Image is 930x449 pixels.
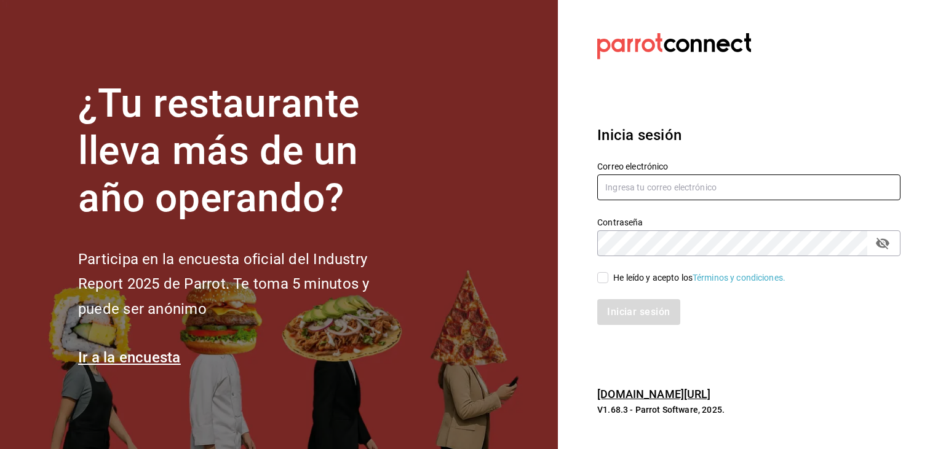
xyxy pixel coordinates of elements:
[693,273,785,283] a: Términos y condiciones.
[597,388,710,400] a: [DOMAIN_NAME][URL]
[597,124,900,146] h3: Inicia sesión
[597,218,900,227] label: Contraseña
[872,233,893,254] button: passwordField
[597,174,900,200] input: Ingresa tu correo electrónico
[597,404,900,416] p: V1.68.3 - Parrot Software, 2025.
[613,271,785,284] div: He leído y acepto los
[78,247,410,322] h2: Participa en la encuesta oficial del Industry Report 2025 de Parrot. Te toma 5 minutos y puede se...
[78,349,181,366] a: Ir a la encuesta
[78,80,410,222] h1: ¿Tu restaurante lleva más de un año operando?
[597,162,900,171] label: Correo electrónico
